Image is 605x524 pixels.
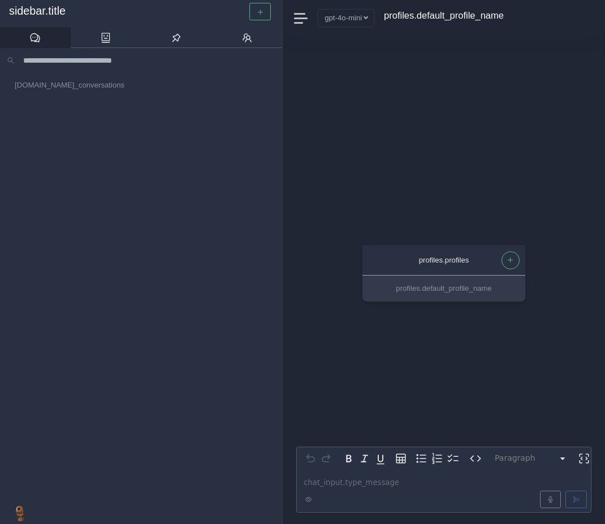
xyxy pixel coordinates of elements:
[297,470,591,512] div: editable markdown
[374,254,514,266] div: profiles.profiles
[357,451,373,466] button: Italic
[373,451,388,466] button: Underline
[362,276,525,302] button: profiles.default_profile_name
[490,451,572,466] button: Block type
[413,451,429,466] button: Bulleted list
[341,451,357,466] button: Bold
[429,451,445,466] button: Numbered list
[413,451,461,466] div: toggle group
[384,10,504,21] h4: profiles.default_profile_name
[19,53,275,68] input: Search conversations
[318,9,374,27] button: gpt-4o-mini
[9,5,273,18] a: sidebar.title
[468,451,483,466] button: Inline code format
[445,451,461,466] button: Check list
